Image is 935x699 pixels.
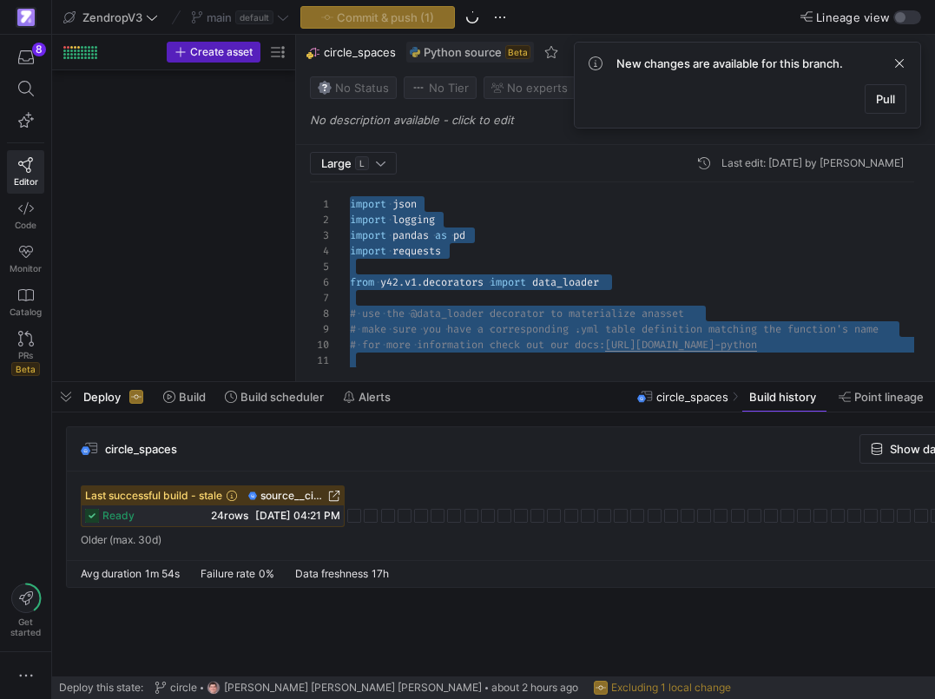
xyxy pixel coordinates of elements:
[310,306,329,321] div: 8
[505,45,530,59] span: Beta
[876,92,895,106] span: Pull
[310,321,329,337] div: 9
[310,353,329,368] div: 11
[260,490,325,502] span: source__circle_spaces__circle_spaces
[854,390,924,404] span: Point lineage
[155,382,214,412] button: Build
[310,259,329,274] div: 5
[81,567,142,580] span: Avg duration
[7,194,44,237] a: Code
[17,9,35,26] img: https://storage.googleapis.com/y42-prod-data-exchange/images/qZXOSqkTtPuVcXVzF40oUlM07HVTwZXfPK0U...
[318,81,332,95] img: No status
[310,243,329,259] div: 4
[248,490,340,502] a: source__circle_spaces__circle_spaces
[179,390,206,404] span: Build
[435,228,447,242] span: as
[190,46,253,58] span: Create asset
[865,84,906,114] button: Pull
[150,676,583,699] button: circlehttps://storage.googleapis.com/y42-prod-data-exchange/images/G2kHvxVlt02YItTmblwfhPy4mK5SfU...
[167,42,260,63] button: Create asset
[714,338,757,352] span: -python
[404,76,477,99] button: No tierNo Tier
[310,212,329,228] div: 2
[255,509,340,522] span: [DATE] 04:21 PM
[11,362,40,376] span: Beta
[532,275,599,289] span: data_loader
[7,237,44,280] a: Monitor
[507,81,568,95] span: No expert s
[656,390,728,404] span: circle_spaces
[392,228,429,242] span: pandas
[85,490,238,502] span: Last successful build - stale
[589,676,735,699] button: Excluding 1 local change
[350,197,386,211] span: import
[83,390,121,404] span: Deploy
[7,150,44,194] a: Editor
[405,275,417,289] span: v1
[59,682,143,694] span: Deploy this state:
[224,682,482,694] span: [PERSON_NAME] [PERSON_NAME] [PERSON_NAME]
[15,220,36,230] span: Code
[392,197,417,211] span: json
[10,263,42,274] span: Monitor
[14,176,38,187] span: Editor
[318,81,389,95] span: No Status
[490,275,526,289] span: import
[102,510,135,522] span: ready
[7,280,44,324] a: Catalog
[350,228,386,242] span: import
[310,337,329,353] div: 10
[398,275,405,289] span: .
[410,47,420,57] img: undefined
[18,350,33,360] span: PRs
[350,275,374,289] span: from
[392,244,441,258] span: requests
[310,228,329,243] div: 3
[605,338,714,352] span: [URL][DOMAIN_NAME]
[310,290,329,306] div: 7
[816,10,890,24] span: Lineage view
[207,681,221,695] img: https://storage.googleapis.com/y42-prod-data-exchange/images/G2kHvxVlt02YItTmblwfhPy4mK5SfUxFU6Tr...
[32,43,46,56] div: 8
[324,45,396,59] span: circle_spaces
[453,228,465,242] span: pd
[654,322,879,336] span: finition matching the function's name
[355,156,369,170] span: L
[350,213,386,227] span: import
[350,244,386,258] span: import
[81,485,345,527] button: Last successful build - stalesource__circle_spaces__circle_spacesready24rows[DATE] 04:21 PM
[295,567,368,580] span: Data freshness
[240,390,324,404] span: Build scheduler
[7,324,44,383] a: PRsBeta
[321,156,352,170] span: Large
[424,45,502,59] span: Python source
[7,42,44,73] button: 8
[310,113,928,127] p: No description available - click to edit
[359,390,391,404] span: Alerts
[7,3,44,32] a: https://storage.googleapis.com/y42-prod-data-exchange/images/qZXOSqkTtPuVcXVzF40oUlM07HVTwZXfPK0U...
[423,275,484,289] span: decorators
[310,196,329,212] div: 1
[412,81,425,95] img: No tier
[82,10,142,24] span: ZendropV3
[59,6,162,29] button: ZendropV3
[831,382,932,412] button: Point lineage
[259,567,274,580] span: 0%
[350,307,654,320] span: # use the @data_loader decorator to materialize an
[350,322,654,336] span: # make sure you have a corresponding .yml table de
[616,56,843,70] span: New changes are available for this branch.
[310,274,329,290] div: 6
[201,567,255,580] span: Failure rate
[372,567,389,580] span: 17h
[741,382,827,412] button: Build history
[380,275,398,289] span: y42
[10,617,41,637] span: Get started
[170,682,197,694] span: circle
[611,682,731,694] span: Excluding 1 local change
[412,81,469,95] span: No Tier
[350,338,605,352] span: # for more information check out our docs:
[10,307,42,317] span: Catalog
[217,382,332,412] button: Build scheduler
[7,577,44,644] button: Getstarted
[105,442,177,456] span: circle_spaces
